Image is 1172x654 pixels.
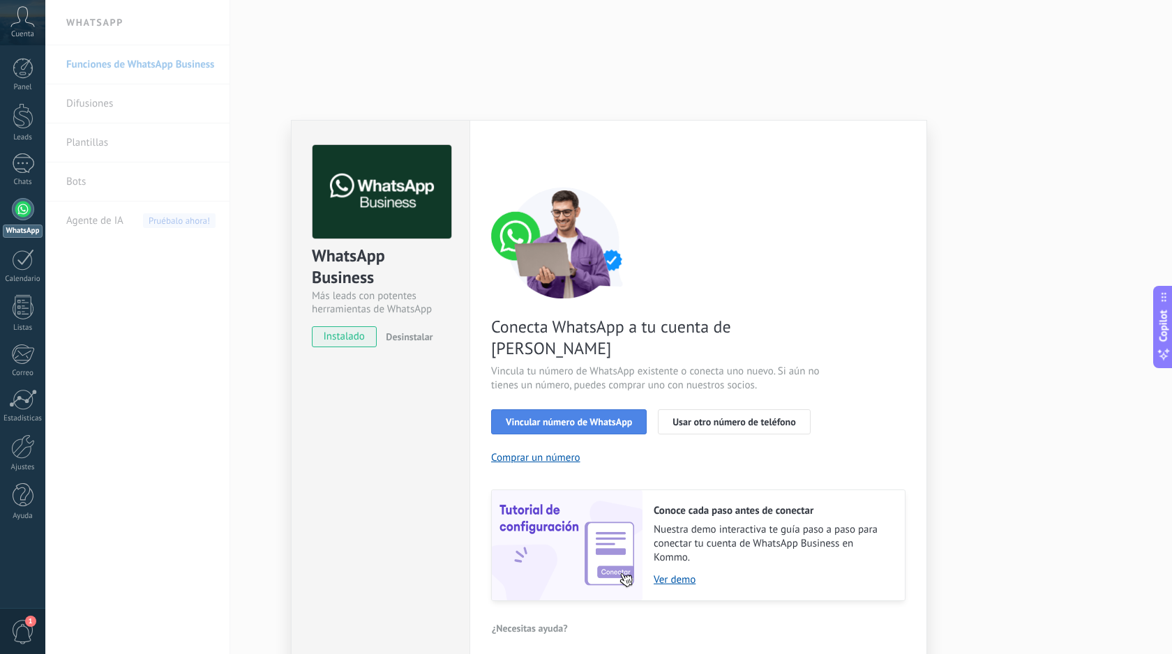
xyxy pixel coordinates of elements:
[492,623,568,633] span: ¿Necesitas ayuda?
[312,289,449,316] div: Más leads con potentes herramientas de WhatsApp
[3,178,43,187] div: Chats
[313,326,376,347] span: instalado
[3,225,43,238] div: WhatsApp
[386,330,433,343] span: Desinstalar
[658,409,810,434] button: Usar otro número de teléfono
[3,275,43,284] div: Calendario
[3,83,43,92] div: Panel
[491,365,823,393] span: Vincula tu número de WhatsApp existente o conecta uno nuevo. Si aún no tienes un número, puedes c...
[673,417,795,427] span: Usar otro número de teléfono
[654,504,891,517] h2: Conoce cada paso antes de conectar
[491,618,569,639] button: ¿Necesitas ayuda?
[25,616,36,627] span: 1
[654,573,891,586] a: Ver demo
[3,324,43,333] div: Listas
[3,512,43,521] div: Ayuda
[491,187,638,298] img: connect number
[313,145,451,239] img: logo_main.png
[3,369,43,378] div: Correo
[1157,310,1171,342] span: Copilot
[654,523,891,565] span: Nuestra demo interactiva te guía paso a paso para conectar tu cuenta de WhatsApp Business en Kommo.
[491,316,823,359] span: Conecta WhatsApp a tu cuenta de [PERSON_NAME]
[3,463,43,472] div: Ajustes
[506,417,632,427] span: Vincular número de WhatsApp
[11,30,34,39] span: Cuenta
[491,451,580,464] button: Comprar un número
[491,409,647,434] button: Vincular número de WhatsApp
[380,326,433,347] button: Desinstalar
[3,133,43,142] div: Leads
[312,245,449,289] div: WhatsApp Business
[3,414,43,423] div: Estadísticas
